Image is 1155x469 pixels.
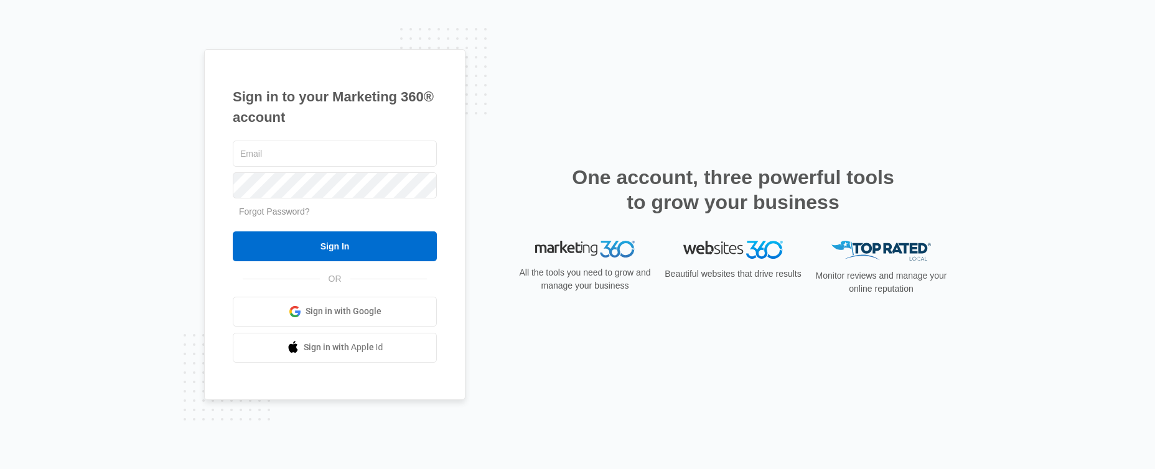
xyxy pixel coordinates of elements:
p: Monitor reviews and manage your online reputation [811,269,951,295]
img: Websites 360 [683,241,783,259]
span: Sign in with Apple Id [304,341,383,354]
img: Marketing 360 [535,241,635,258]
img: Top Rated Local [831,241,931,261]
input: Sign In [233,231,437,261]
p: Beautiful websites that drive results [663,267,803,281]
input: Email [233,141,437,167]
h2: One account, three powerful tools to grow your business [568,165,898,215]
h1: Sign in to your Marketing 360® account [233,86,437,128]
p: All the tools you need to grow and manage your business [515,266,655,292]
span: OR [320,272,350,286]
a: Sign in with Apple Id [233,333,437,363]
span: Sign in with Google [306,305,381,318]
a: Forgot Password? [239,207,310,216]
a: Sign in with Google [233,297,437,327]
